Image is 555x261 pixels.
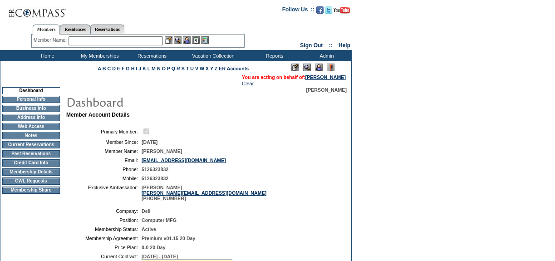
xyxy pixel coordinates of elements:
a: Sign Out [300,42,323,49]
a: W [200,66,204,71]
td: Credit Card Info [2,159,60,167]
a: Residences [60,25,90,34]
a: N [157,66,161,71]
td: Member Name: [70,148,138,154]
a: T [186,66,189,71]
td: Vacation Collection [177,50,247,61]
td: Mobile: [70,176,138,181]
span: You are acting on behalf of: [242,74,346,80]
a: A [98,66,101,71]
span: [PERSON_NAME] [142,148,182,154]
td: Business Info [2,105,60,112]
a: Become our fan on Facebook [316,9,324,15]
b: Member Account Details [66,112,130,118]
img: Impersonate [183,36,191,44]
a: B [103,66,106,71]
td: Membership Share [2,187,60,194]
td: Exclusive Ambassador: [70,185,138,201]
td: Notes [2,132,60,139]
img: Edit Mode [291,64,299,71]
span: Computer MFG [142,217,177,223]
img: View [174,36,182,44]
td: Reservations [125,50,177,61]
img: pgTtlDashboard.gif [66,93,247,111]
td: Phone: [70,167,138,172]
td: Membership Agreement: [70,236,138,241]
td: Home [20,50,73,61]
td: Member Since: [70,139,138,145]
img: View Mode [303,64,311,71]
a: I [136,66,137,71]
img: Log Concern/Member Elevation [327,64,334,71]
a: Members [33,25,60,34]
td: Reports [247,50,300,61]
a: X [206,66,209,71]
a: Z [215,66,218,71]
img: Become our fan on Facebook [316,6,324,14]
a: [PERSON_NAME] [305,74,346,80]
a: S [182,66,185,71]
img: Reservations [192,36,200,44]
a: G [126,66,129,71]
a: ER Accounts [219,66,249,71]
span: [PERSON_NAME] [PHONE_NUMBER] [142,185,266,201]
span: [DATE] - [DATE] [142,254,178,259]
span: [PERSON_NAME] [306,87,347,93]
a: Q [172,66,175,71]
td: Admin [300,50,352,61]
a: U [190,66,194,71]
td: Price Plan: [70,245,138,250]
span: Dell [142,208,151,214]
a: Y [210,66,213,71]
a: [PERSON_NAME][EMAIL_ADDRESS][DOMAIN_NAME] [142,190,266,196]
td: Membership Details [2,168,60,176]
span: Active [142,227,156,232]
a: O [162,66,166,71]
img: Impersonate [315,64,323,71]
a: J [138,66,141,71]
span: Premium v01.15 20 Day [142,236,195,241]
td: Dashboard [2,87,60,94]
td: Primary Member: [70,127,138,136]
img: Follow us on Twitter [325,6,332,14]
img: b_edit.gif [165,36,172,44]
td: Membership Status: [70,227,138,232]
td: Current Reservations [2,141,60,148]
td: Company: [70,208,138,214]
a: R [177,66,180,71]
span: :: [329,42,333,49]
a: L [147,66,150,71]
div: Member Name: [34,36,69,44]
span: 5126323832 [142,176,168,181]
td: Address Info [2,114,60,121]
td: My Memberships [73,50,125,61]
a: Subscribe to our YouTube Channel [334,9,350,15]
a: D [112,66,116,71]
td: CWL Requests [2,177,60,185]
span: [DATE] [142,139,157,145]
td: Position: [70,217,138,223]
span: 0-0 20 Day [142,245,166,250]
a: [EMAIL_ADDRESS][DOMAIN_NAME] [142,158,226,163]
td: Email: [70,158,138,163]
a: P [167,66,170,71]
a: Follow us on Twitter [325,9,332,15]
a: F [122,66,125,71]
a: E [117,66,120,71]
td: Past Reservations [2,150,60,158]
a: M [152,66,156,71]
a: Help [339,42,350,49]
td: Web Access [2,123,60,130]
a: H [131,66,135,71]
a: V [195,66,198,71]
a: Clear [242,81,254,86]
img: Subscribe to our YouTube Channel [334,7,350,14]
a: K [142,66,146,71]
img: b_calculator.gif [201,36,209,44]
a: C [107,66,111,71]
a: Reservations [90,25,124,34]
td: Follow Us :: [282,5,314,16]
td: Personal Info [2,96,60,103]
span: 5126323832 [142,167,168,172]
